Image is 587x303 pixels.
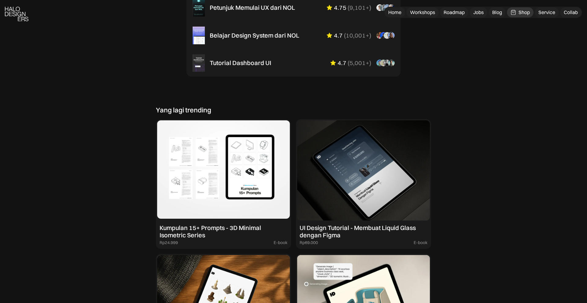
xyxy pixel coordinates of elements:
div: 10,001+ [346,32,369,39]
div: Workshops [410,9,435,16]
div: ( [348,59,349,67]
div: 9,101+ [349,4,369,11]
a: Roadmap [440,7,468,17]
a: Tutorial Dashboard UI4.7(5,001+) [188,51,399,76]
div: Service [538,9,555,16]
div: Shop [519,9,530,16]
div: Belajar Design System dari NOL [210,32,299,39]
a: Service [535,7,559,17]
div: Jobs [473,9,484,16]
a: UI Design Tutorial - Membuat Liquid Glass dengan FigmaRp69.000E-book [296,119,431,249]
div: 4.7 [338,59,346,67]
a: Blog [489,7,506,17]
a: Shop [507,7,533,17]
div: Kumpulan 15+ Prompts - 3D Minimal Isometric Series [160,224,287,239]
a: Kumpulan 15+ Prompts - 3D Minimal Isometric SeriesRp24.999E-book [156,119,291,249]
div: Tutorial Dashboard UI [210,59,271,67]
a: Jobs [470,7,487,17]
a: Home [385,7,405,17]
a: Belajar Design System dari NOL4.7(10,001+) [188,23,399,48]
a: Collab [560,7,581,17]
div: ( [344,32,346,39]
div: Petunjuk Memulai UX dari NOL [210,4,295,11]
div: 4.7 [334,32,343,39]
div: UI Design Tutorial - Membuat Liquid Glass dengan Figma [300,224,427,239]
div: E-book [414,240,427,245]
div: ) [369,4,371,11]
div: Collab [564,9,578,16]
div: Rp24.999 [160,240,178,245]
div: E-book [274,240,287,245]
div: Blog [492,9,502,16]
div: 5,001+ [349,59,369,67]
div: Home [388,9,401,16]
a: Workshops [406,7,439,17]
div: Yang lagi trending [156,106,211,114]
div: 4.75 [334,4,346,11]
div: Roadmap [444,9,465,16]
div: ) [369,32,371,39]
div: Rp69.000 [300,240,318,245]
div: ( [348,4,349,11]
div: ) [369,59,371,67]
